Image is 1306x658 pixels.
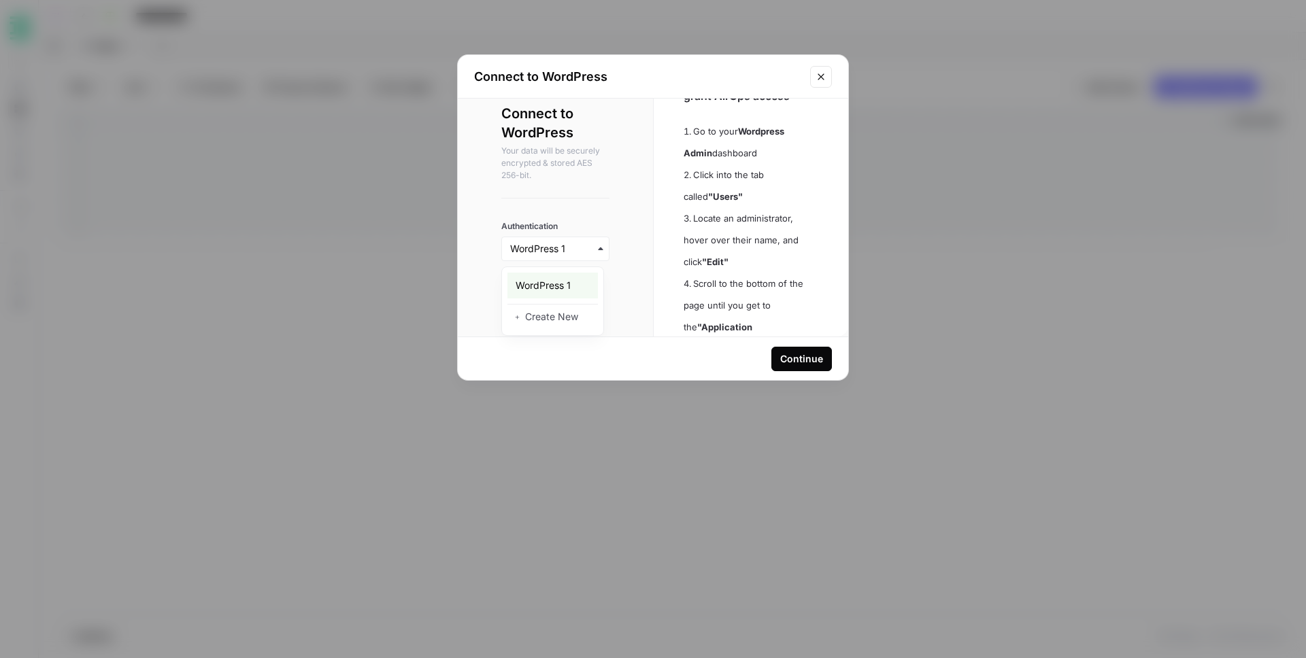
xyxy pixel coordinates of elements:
[708,191,743,202] strong: "Users"
[684,322,752,354] strong: "Application Passwords"
[501,104,609,142] h2: Connect to WordPress
[684,164,819,207] li: Click into the tab called
[507,304,598,330] div: ﹢ Create New
[507,273,598,298] div: WordPress 1
[771,347,832,371] button: Continue
[702,256,729,267] strong: "Edit"
[474,67,802,86] h2: Connect to WordPress
[684,207,819,273] li: Locate an administrator, hover over their name, and click
[810,66,832,88] button: Close modal
[684,120,819,164] li: Go to your dashboard
[501,145,609,181] p: Your data will be securely encrypted & stored AES 256-bit.
[510,242,601,256] input: WordPress 1
[501,220,609,232] label: Authentication
[684,273,819,360] li: Scroll to the bottom of the page until you get to the section
[780,352,823,366] div: Continue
